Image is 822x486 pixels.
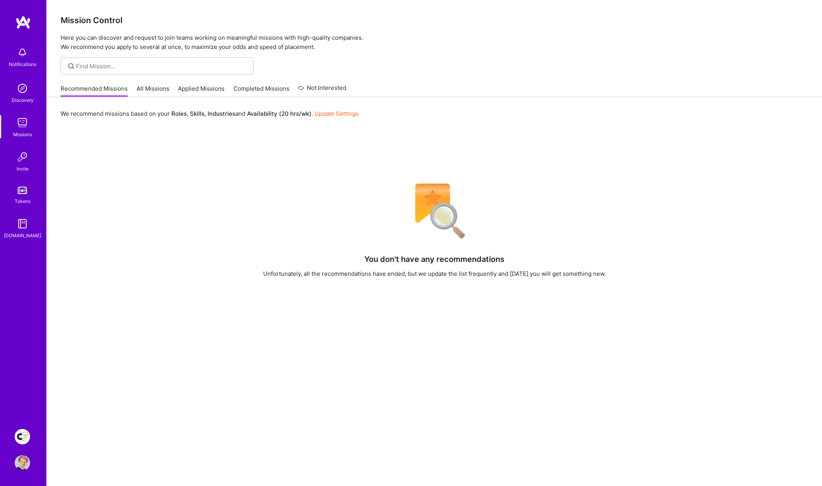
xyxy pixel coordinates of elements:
a: Completed Missions [233,84,289,97]
div: Notifications [9,60,36,68]
img: bell [15,45,30,60]
b: Industries [208,110,235,117]
div: Discovery [12,96,34,104]
img: tokens [18,187,27,194]
a: User Avatar [13,455,32,471]
a: Not Interested [298,83,346,97]
input: Find Mission... [76,62,248,70]
img: discovery [15,81,30,96]
a: Applied Missions [178,84,225,97]
img: teamwork [15,115,30,130]
div: Unfortunately, all the recommendations have ended, but we update the list frequently and [DATE] y... [263,270,606,278]
b: Skills [190,110,205,117]
img: Creative Fabrica Project Team [15,429,30,444]
h3: Mission Control [61,15,808,25]
p: We recommend missions based on your , , and . [61,110,359,118]
div: [DOMAIN_NAME] [4,231,41,240]
i: icon SearchGrey [67,62,76,71]
div: Tokens [15,197,30,205]
a: Update Settings [315,110,359,117]
h4: You don't have any recommendations [364,255,504,264]
a: Recommended Missions [61,84,128,97]
img: User Avatar [15,455,30,471]
div: Missions [13,130,32,138]
b: Roles [171,110,187,117]
div: Invite [17,165,29,173]
p: Here you can discover and request to join teams working on meaningful missions with high-quality ... [61,33,808,52]
img: guide book [15,216,30,231]
img: No Results [402,179,467,244]
img: Invite [15,149,30,165]
a: Creative Fabrica Project Team [13,429,32,444]
a: All Missions [137,84,169,97]
b: Availability (20 hrs/wk) [247,110,311,117]
img: logo [15,15,31,29]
